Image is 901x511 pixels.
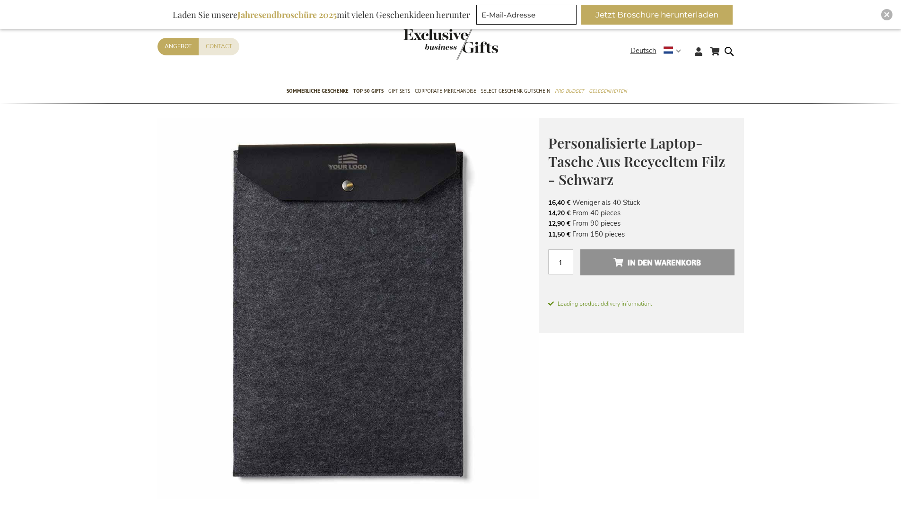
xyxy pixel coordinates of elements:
[481,86,550,96] span: Select Geschenk Gutschein
[881,9,892,20] div: Close
[548,218,735,229] li: From 90 pieces
[884,12,890,18] img: Close
[630,45,656,56] span: Deutsch
[548,208,735,218] li: From 40 pieces
[555,86,584,96] span: Pro Budget
[555,80,584,104] a: Pro Budget
[415,80,476,104] a: Corporate Merchandise
[287,86,349,96] span: Sommerliche geschenke
[199,38,239,55] a: Contact
[388,80,410,104] a: Gift Sets
[589,80,627,104] a: Gelegenheiten
[548,197,735,208] li: Weniger als 40 Stück
[548,300,735,308] span: Loading product delivery information.
[476,5,577,25] input: E-Mail-Adresse
[168,5,474,25] div: Laden Sie unsere mit vielen Geschenkideen herunter
[481,80,550,104] a: Select Geschenk Gutschein
[237,9,337,20] b: Jahresendbroschüre 2025
[548,219,570,228] span: 12,90 €
[287,80,349,104] a: Sommerliche geschenke
[548,249,573,274] input: Menge
[353,80,384,104] a: TOP 50 Gifts
[157,118,539,499] img: Personalised Recycled Felt Laptop Case - Black
[548,209,570,218] span: 14,20 €
[476,5,579,27] form: marketing offers and promotions
[548,229,735,239] li: From 150 pieces
[353,86,384,96] span: TOP 50 Gifts
[388,86,410,96] span: Gift Sets
[157,38,199,55] a: Angebot
[415,86,476,96] span: Corporate Merchandise
[581,5,733,25] button: Jetzt Broschüre herunterladen
[548,198,570,207] span: 16,40 €
[403,28,498,60] img: Exclusive Business gifts logo
[548,230,570,239] span: 11,50 €
[548,133,725,189] span: Personalisierte Laptop-Tasche Aus Recyceltem Filz - Schwarz
[403,28,451,60] a: store logo
[589,86,627,96] span: Gelegenheiten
